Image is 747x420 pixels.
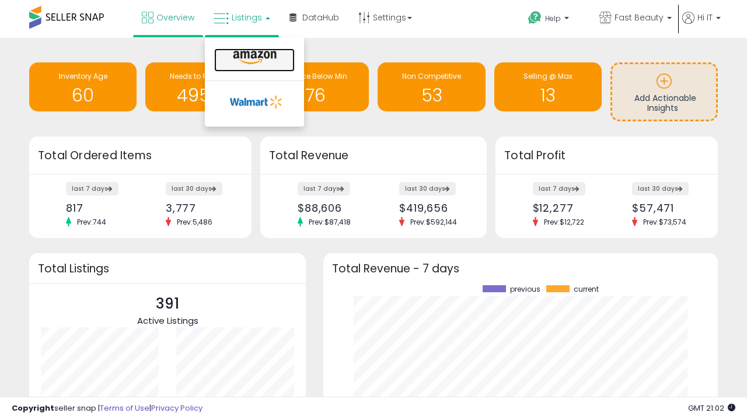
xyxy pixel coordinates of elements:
label: last 30 days [632,182,689,195]
span: Help [545,13,561,23]
h3: Total Revenue [269,148,478,164]
h1: 76 [267,86,363,105]
i: Get Help [528,10,542,25]
h1: 4956 [151,86,247,105]
span: Prev: $592,144 [404,217,463,227]
div: $12,277 [533,202,598,214]
h3: Total Revenue - 7 days [332,264,709,273]
span: Non Competitive [402,71,461,81]
a: Hi IT [682,12,721,38]
div: 3,777 [166,202,231,214]
h3: Total Ordered Items [38,148,243,164]
label: last 7 days [298,182,350,195]
a: Terms of Use [100,402,149,414]
div: $57,471 [632,202,697,214]
strong: Copyright [12,402,54,414]
h1: 13 [500,86,596,105]
span: Prev: $87,418 [303,217,357,227]
a: Help [519,2,589,38]
span: Prev: 744 [71,217,112,227]
div: $419,656 [399,202,466,214]
a: Inventory Age 60 [29,62,137,111]
h3: Total Listings [38,264,297,273]
a: Selling @ Max 13 [494,62,602,111]
p: 391 [137,293,198,315]
label: last 30 days [166,182,222,195]
h1: 53 [383,86,479,105]
span: Fast Beauty [615,12,664,23]
h3: Total Profit [504,148,709,164]
span: Needs to Reprice [170,71,229,81]
div: 817 [66,202,131,214]
span: 2025-10-8 21:02 GMT [688,402,735,414]
span: Prev: $12,722 [538,217,590,227]
label: last 30 days [399,182,456,195]
span: Prev: 5,486 [171,217,218,227]
span: Add Actionable Insights [634,92,696,114]
span: DataHub [302,12,339,23]
span: Overview [156,12,194,23]
span: Inventory Age [59,71,107,81]
a: Privacy Policy [151,402,203,414]
span: previous [510,285,540,293]
span: Active Listings [137,314,198,327]
label: last 7 days [533,182,585,195]
a: Needs to Reprice 4956 [145,62,253,111]
span: Selling @ Max [523,71,573,81]
span: Prev: $73,574 [637,217,692,227]
a: Non Competitive 53 [378,62,485,111]
div: seller snap | | [12,403,203,414]
span: current [574,285,599,293]
span: BB Price Below Min [283,71,347,81]
label: last 7 days [66,182,118,195]
a: BB Price Below Min 76 [261,62,369,111]
span: Listings [232,12,262,23]
div: $88,606 [298,202,365,214]
h1: 60 [35,86,131,105]
span: Hi IT [697,12,713,23]
a: Add Actionable Insights [612,64,716,120]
